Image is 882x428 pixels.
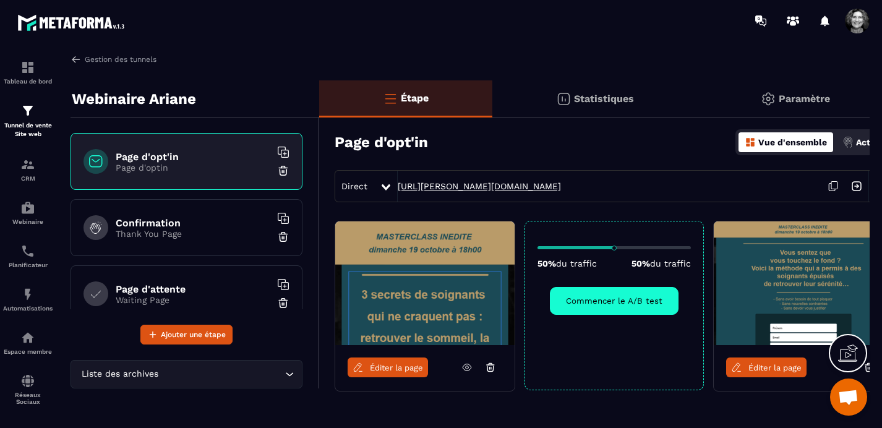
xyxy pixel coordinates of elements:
p: Waiting Page [116,295,270,305]
p: Tableau de bord [3,78,53,85]
h6: Page d'attente [116,283,270,295]
img: stats.20deebd0.svg [556,92,571,106]
img: logo [17,11,129,34]
a: [URL][PERSON_NAME][DOMAIN_NAME] [398,181,561,191]
p: Paramètre [779,93,830,105]
p: 50% [537,259,597,268]
a: automationsautomationsEspace membre [3,321,53,364]
img: scheduler [20,244,35,259]
p: Étape [401,92,429,104]
a: formationformationCRM [3,148,53,191]
p: Webinaire Ariane [72,87,196,111]
img: bars-o.4a397970.svg [383,91,398,106]
img: setting-gr.5f69749f.svg [761,92,776,106]
div: Ouvrir le chat [830,379,867,416]
img: social-network [20,374,35,388]
span: Éditer la page [370,363,423,372]
img: trash [277,231,289,243]
p: Vue d'ensemble [758,137,827,147]
span: du traffic [650,259,691,268]
p: Réseaux Sociaux [3,392,53,405]
img: image [335,221,515,345]
button: Ajouter une étape [140,325,233,345]
span: du traffic [556,259,597,268]
h6: Confirmation [116,217,270,229]
img: automations [20,200,35,215]
span: Ajouter une étape [161,328,226,341]
h6: Page d'opt'in [116,151,270,163]
span: Liste des archives [79,367,161,381]
p: Statistiques [574,93,634,105]
img: arrow-next.bcc2205e.svg [845,174,868,198]
a: social-networksocial-networkRéseaux Sociaux [3,364,53,414]
p: CRM [3,175,53,182]
p: Webinaire [3,218,53,225]
img: actions.d6e523a2.png [842,137,854,148]
p: Page d'optin [116,163,270,173]
a: Éditer la page [726,357,807,377]
button: Commencer le A/B test [550,287,679,315]
a: Éditer la page [348,357,428,377]
h3: Page d'opt'in [335,134,428,151]
img: automations [20,287,35,302]
p: Planificateur [3,262,53,268]
span: Direct [341,181,367,191]
p: Tunnel de vente Site web [3,121,53,139]
a: formationformationTableau de bord [3,51,53,94]
a: automationsautomationsAutomatisations [3,278,53,321]
img: trash [277,297,289,309]
p: Espace membre [3,348,53,355]
p: Thank You Page [116,229,270,239]
a: schedulerschedulerPlanificateur [3,234,53,278]
p: 50% [632,259,691,268]
img: dashboard-orange.40269519.svg [745,137,756,148]
p: Automatisations [3,305,53,312]
img: arrow [71,54,82,65]
img: formation [20,103,35,118]
img: automations [20,330,35,345]
span: Éditer la page [748,363,802,372]
img: formation [20,60,35,75]
input: Search for option [161,367,282,381]
img: formation [20,157,35,172]
a: Gestion des tunnels [71,54,156,65]
a: automationsautomationsWebinaire [3,191,53,234]
a: formationformationTunnel de vente Site web [3,94,53,148]
div: Search for option [71,360,302,388]
img: trash [277,165,289,177]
